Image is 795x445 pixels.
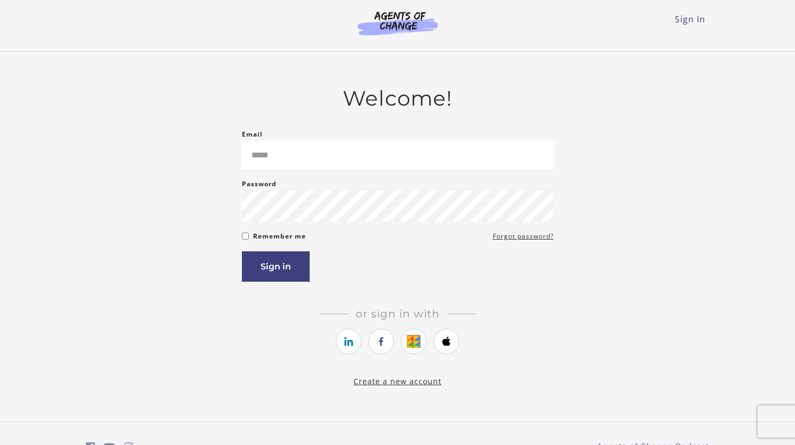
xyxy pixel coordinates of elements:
a: https://courses.thinkific.com/users/auth/facebook?ss%5Breferral%5D=&ss%5Buser_return_to%5D=&ss%5B... [368,329,394,354]
span: Or sign in with [347,307,448,320]
a: Create a new account [353,376,442,386]
a: https://courses.thinkific.com/users/auth/google?ss%5Breferral%5D=&ss%5Buser_return_to%5D=&ss%5Bvi... [401,329,427,354]
h2: Welcome! [242,86,554,111]
img: Agents of Change Logo [347,11,449,35]
label: Remember me [253,230,306,243]
a: Forgot password? [493,230,554,243]
a: https://courses.thinkific.com/users/auth/linkedin?ss%5Breferral%5D=&ss%5Buser_return_to%5D=&ss%5B... [336,329,361,354]
a: https://courses.thinkific.com/users/auth/apple?ss%5Breferral%5D=&ss%5Buser_return_to%5D=&ss%5Bvis... [434,329,459,354]
a: Sign In [675,13,705,25]
button: Sign in [242,251,310,282]
label: Email [242,128,263,141]
label: Password [242,178,277,190]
